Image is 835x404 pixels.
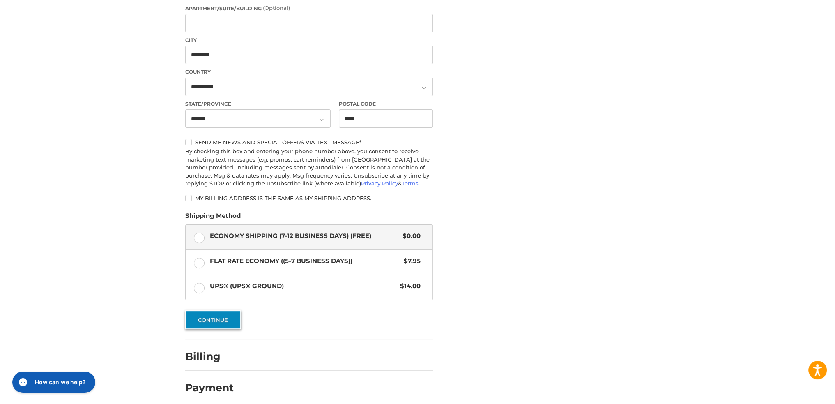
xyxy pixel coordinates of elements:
[400,256,421,266] span: $7.95
[185,37,433,44] label: City
[396,282,421,291] span: $14.00
[767,382,835,404] iframe: Google Customer Reviews
[185,4,433,12] label: Apartment/Suite/Building
[185,139,433,145] label: Send me news and special offers via text message*
[185,381,234,394] h2: Payment
[402,180,419,187] a: Terms
[210,256,400,266] span: Flat Rate Economy ((5-7 Business Days))
[185,211,241,224] legend: Shipping Method
[8,369,97,396] iframe: Gorgias live chat messenger
[185,100,331,108] label: State/Province
[185,310,241,329] button: Continue
[263,5,290,11] small: (Optional)
[398,231,421,241] span: $0.00
[210,231,399,241] span: Economy Shipping (7-12 Business Days) (Free)
[185,148,433,188] div: By checking this box and entering your phone number above, you consent to receive marketing text ...
[361,180,398,187] a: Privacy Policy
[185,195,433,201] label: My billing address is the same as my shipping address.
[210,282,396,291] span: UPS® (UPS® Ground)
[185,68,433,76] label: Country
[339,100,433,108] label: Postal Code
[185,350,233,363] h2: Billing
